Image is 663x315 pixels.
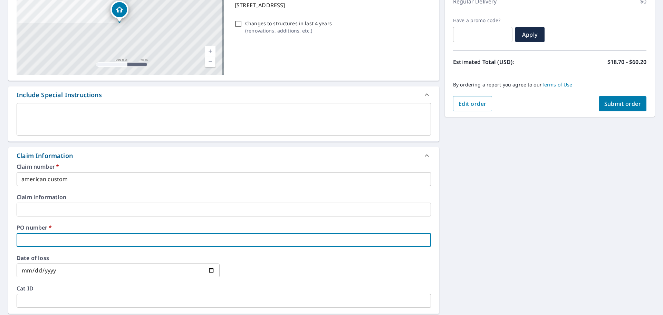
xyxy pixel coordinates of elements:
[17,151,73,160] div: Claim Information
[17,194,431,200] label: Claim information
[8,86,439,103] div: Include Special Instructions
[542,81,573,88] a: Terms of Use
[17,286,431,291] label: Cat ID
[205,46,215,56] a: Current Level 17, Zoom In
[607,58,646,66] p: $18.70 - $60.20
[453,17,512,24] label: Have a promo code?
[515,27,545,42] button: Apply
[17,255,220,261] label: Date of loss
[110,1,128,22] div: Dropped pin, building 1, Residential property, 3484 Rush Mendon Rd Honeoye Falls, NY 14472
[453,96,492,111] button: Edit order
[245,27,332,34] p: ( renovations, additions, etc. )
[235,1,428,9] p: [STREET_ADDRESS]
[453,58,550,66] p: Estimated Total (USD):
[17,90,102,100] div: Include Special Instructions
[521,31,539,38] span: Apply
[245,20,332,27] p: Changes to structures in last 4 years
[459,100,487,108] span: Edit order
[599,96,647,111] button: Submit order
[604,100,641,108] span: Submit order
[453,82,646,88] p: By ordering a report you agree to our
[17,164,431,169] label: Claim number
[17,225,431,230] label: PO number
[8,147,439,164] div: Claim Information
[205,56,215,67] a: Current Level 17, Zoom Out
